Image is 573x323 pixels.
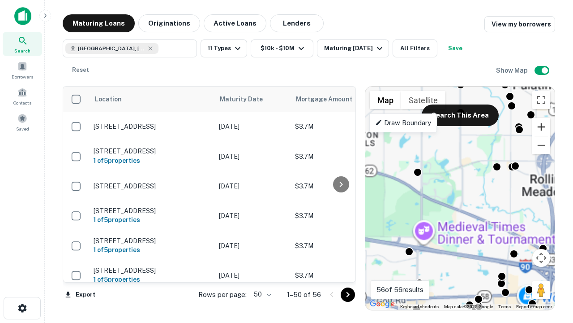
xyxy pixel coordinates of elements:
p: $3.7M [295,241,385,251]
div: 50 [250,288,273,301]
p: [DATE] [219,241,286,251]
button: Maturing [DATE] [317,39,389,57]
p: $3.7M [295,122,385,131]
h6: 1 of 5 properties [94,245,210,255]
span: Maturity Date [220,94,274,105]
th: Mortgage Amount [291,87,389,112]
p: 1–50 of 56 [287,289,321,300]
p: [STREET_ADDRESS] [94,237,210,245]
a: Report a map error [516,304,552,309]
p: [STREET_ADDRESS] [94,147,210,155]
span: Mortgage Amount [296,94,364,105]
p: [DATE] [219,152,286,161]
button: Keyboard shortcuts [400,304,439,310]
button: Reset [66,61,95,79]
p: [DATE] [219,271,286,280]
p: [DATE] [219,211,286,221]
a: Open this area in Google Maps (opens a new window) [368,298,397,310]
p: $3.7M [295,271,385,280]
span: Search [14,47,30,54]
button: Toggle fullscreen view [532,91,550,109]
span: Borrowers [12,73,33,80]
a: View my borrowers [484,16,555,32]
a: Search [3,32,42,56]
button: 11 Types [201,39,247,57]
p: $3.7M [295,152,385,161]
p: $3.7M [295,211,385,221]
span: [GEOGRAPHIC_DATA], [GEOGRAPHIC_DATA] [78,44,145,52]
a: Contacts [3,84,42,108]
button: Go to next page [341,288,355,302]
p: [DATE] [219,122,286,131]
img: Google [368,298,397,310]
p: 56 of 56 results [376,284,423,295]
iframe: Chat Widget [528,223,573,266]
button: Originations [138,14,200,32]
button: Show satellite imagery [401,91,445,109]
p: [STREET_ADDRESS] [94,182,210,190]
p: [STREET_ADDRESS] [94,266,210,275]
button: Search This Area [422,105,499,126]
th: Location [89,87,214,112]
button: All Filters [393,39,437,57]
p: Rows per page: [198,289,247,300]
div: Maturing [DATE] [324,43,385,54]
button: Export [63,288,98,301]
p: Draw Boundary [375,118,431,128]
button: Save your search to get updates of matches that match your search criteria. [441,39,470,57]
h6: 1 of 5 properties [94,275,210,284]
button: Zoom in [532,118,550,136]
h6: 1 of 5 properties [94,215,210,225]
p: [STREET_ADDRESS] [94,122,210,131]
button: Show street map [370,91,401,109]
button: Maturing Loans [63,14,135,32]
img: capitalize-icon.png [14,7,31,25]
button: Lenders [270,14,324,32]
a: Saved [3,110,42,134]
span: Saved [16,125,29,132]
a: Borrowers [3,58,42,82]
div: 0 0 [365,87,555,310]
span: Location [94,94,122,105]
button: Zoom out [532,136,550,154]
p: [DATE] [219,181,286,191]
h6: 1 of 5 properties [94,156,210,166]
a: Terms (opens in new tab) [498,304,511,309]
button: Drag Pegman onto the map to open Street View [532,281,550,299]
span: Contacts [13,99,31,106]
h6: Show Map [496,65,529,75]
button: $10k - $10M [251,39,313,57]
th: Maturity Date [214,87,291,112]
button: Active Loans [204,14,266,32]
p: $3.7M [295,181,385,191]
p: [STREET_ADDRESS] [94,207,210,215]
span: Map data ©2025 Google [444,304,493,309]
